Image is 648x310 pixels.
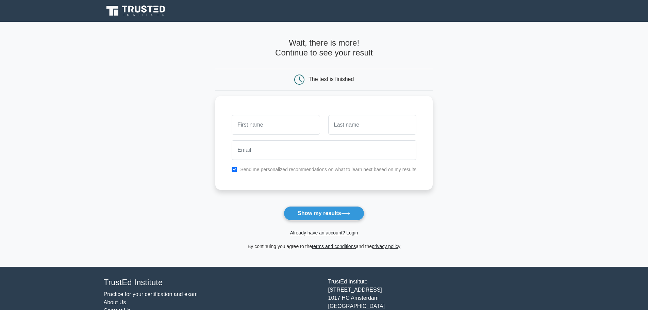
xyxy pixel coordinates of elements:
input: First name [232,115,320,135]
a: Already have an account? Login [290,230,358,235]
h4: Wait, there is more! Continue to see your result [215,38,433,58]
a: terms and conditions [312,244,356,249]
label: Send me personalized recommendations on what to learn next based on my results [240,167,416,172]
a: About Us [104,299,126,305]
input: Email [232,140,416,160]
button: Show my results [284,206,364,221]
a: Practice for your certification and exam [104,291,198,297]
div: By continuing you agree to the and the [211,242,437,250]
a: privacy policy [372,244,400,249]
div: The test is finished [309,76,354,82]
input: Last name [328,115,416,135]
h4: TrustEd Institute [104,278,320,288]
